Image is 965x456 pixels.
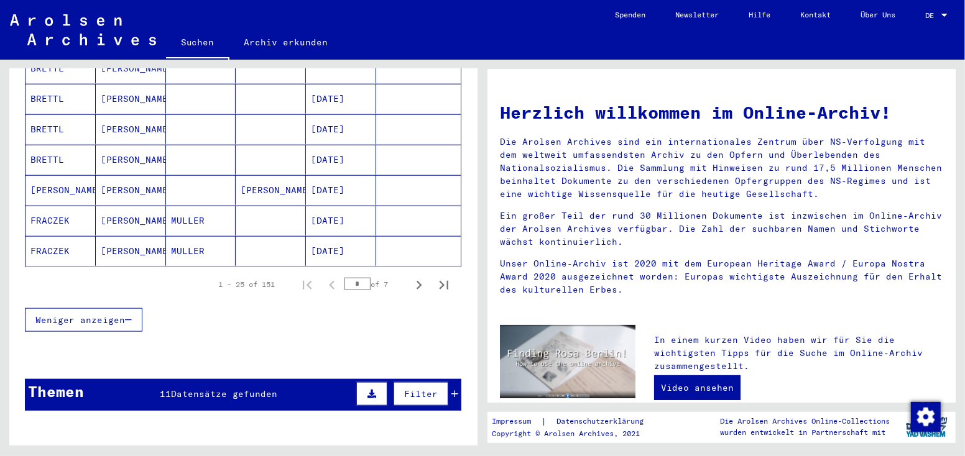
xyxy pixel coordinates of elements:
[96,236,166,266] mat-cell: [PERSON_NAME]
[25,175,96,205] mat-cell: [PERSON_NAME]
[229,27,343,57] a: Archiv erkunden
[500,325,635,398] img: video.jpg
[160,388,171,399] span: 11
[28,380,84,403] div: Themen
[500,135,943,201] p: Die Arolsen Archives sind ein internationales Zentrum über NS-Verfolgung mit dem weltweit umfasse...
[96,206,166,235] mat-cell: [PERSON_NAME]
[96,145,166,175] mat-cell: [PERSON_NAME]
[25,206,96,235] mat-cell: FRACZEK
[720,416,890,427] p: Die Arolsen Archives Online-Collections
[306,84,376,114] mat-cell: [DATE]
[171,388,277,399] span: Datensätze gefunden
[320,272,344,297] button: Previous page
[306,206,376,235] mat-cell: [DATE]
[96,114,166,144] mat-cell: [PERSON_NAME]
[25,308,142,332] button: Weniger anzeigen
[25,84,96,114] mat-cell: BRETTL
[166,27,229,60] a: Suchen
[903,411,950,442] img: yv_logo.png
[25,114,96,144] mat-cell: BRETTL
[306,236,376,266] mat-cell: [DATE]
[492,428,658,439] p: Copyright © Arolsen Archives, 2021
[492,415,658,428] div: |
[166,236,236,266] mat-cell: MULLER
[500,209,943,249] p: Ein großer Teil der rund 30 Millionen Dokumente ist inzwischen im Online-Archiv der Arolsen Archi...
[306,145,376,175] mat-cell: [DATE]
[218,279,275,290] div: 1 – 25 of 151
[720,427,890,438] p: wurden entwickelt in Partnerschaft mit
[25,236,96,266] mat-cell: FRACZEK
[547,415,658,428] a: Datenschutzerklärung
[500,257,943,296] p: Unser Online-Archiv ist 2020 mit dem European Heritage Award / Europa Nostra Award 2020 ausgezeic...
[344,278,407,290] div: of 7
[25,145,96,175] mat-cell: BRETTL
[306,175,376,205] mat-cell: [DATE]
[654,334,943,373] p: In einem kurzen Video haben wir für Sie die wichtigsten Tipps für die Suche im Online-Archiv zusa...
[394,382,448,406] button: Filter
[500,99,943,125] h1: Herzlich willkommen im Online-Archiv!
[96,175,166,205] mat-cell: [PERSON_NAME]
[404,388,438,399] span: Filter
[295,272,320,297] button: First page
[306,114,376,144] mat-cell: [DATE]
[35,314,125,326] span: Weniger anzeigen
[10,14,156,45] img: Arolsen_neg.svg
[432,272,456,297] button: Last page
[925,11,939,20] span: DE
[492,415,541,428] a: Impressum
[236,175,306,205] mat-cell: [PERSON_NAME]
[407,272,432,297] button: Next page
[654,375,741,400] a: Video ansehen
[166,206,236,235] mat-cell: MULLER
[96,84,166,114] mat-cell: [PERSON_NAME]
[911,402,941,432] img: Zustimmung ändern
